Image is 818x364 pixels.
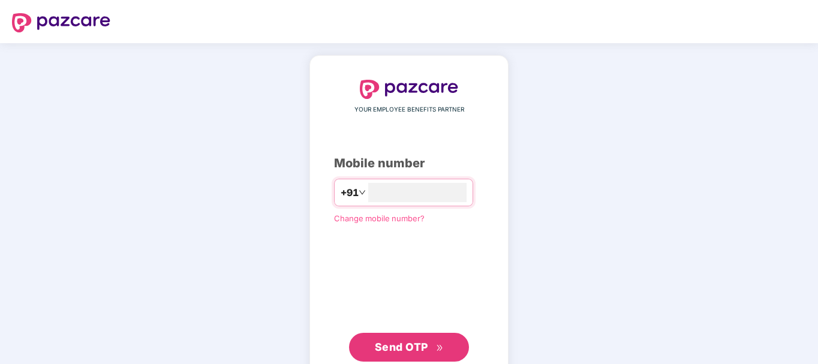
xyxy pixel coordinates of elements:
span: double-right [436,344,444,352]
img: logo [12,13,110,32]
span: +91 [341,185,359,200]
span: down [359,189,366,196]
div: Mobile number [334,154,484,173]
button: Send OTPdouble-right [349,333,469,362]
span: YOUR EMPLOYEE BENEFITS PARTNER [354,105,464,115]
a: Change mobile number? [334,213,425,223]
img: logo [360,80,458,99]
span: Send OTP [375,341,428,353]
